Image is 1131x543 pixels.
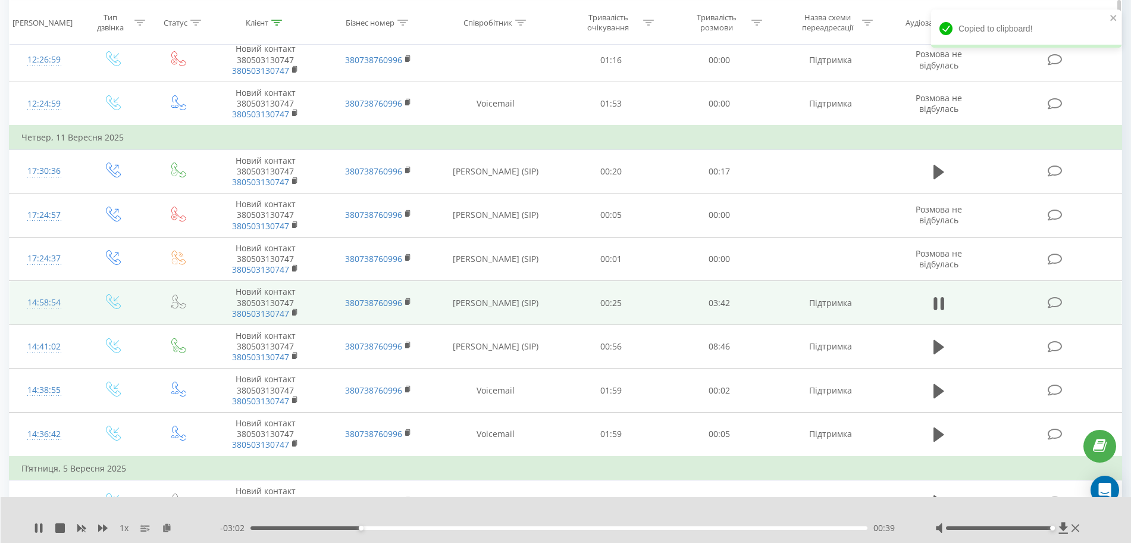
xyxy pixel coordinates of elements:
[557,194,666,238] td: 00:05
[557,38,666,82] td: 01:16
[209,324,322,369] td: Новий контакт 380503130747
[12,17,73,27] div: [PERSON_NAME]
[232,65,289,76] a: 380503130747
[665,194,774,238] td: 00:00
[665,413,774,457] td: 00:05
[665,480,774,524] td: 04:34
[246,17,268,27] div: Клієнт
[685,13,748,33] div: Тривалість розмови
[209,480,322,524] td: Новий контакт 380503130747
[209,82,322,126] td: Новий контакт 380503130747
[345,297,402,308] a: 380738760996
[665,369,774,413] td: 00:02
[774,324,887,369] td: Підтримка
[665,324,774,369] td: 08:46
[916,204,962,226] span: Розмова не відбулась
[346,17,394,27] div: Бізнес номер
[10,457,1122,480] td: П’ятниця, 5 Вересня 2025
[345,209,402,220] a: 380738760996
[209,369,322,413] td: Новий контакт 380503130747
[665,149,774,194] td: 00:17
[463,17,512,27] div: Співробітник
[232,220,289,232] a: 380503130747
[557,237,666,281] td: 00:01
[21,423,67,446] div: 14:36:42
[557,82,666,126] td: 01:53
[220,522,250,534] span: - 03:02
[665,237,774,281] td: 00:00
[10,126,1122,149] td: Четвер, 11 Вересня 2025
[345,253,402,264] a: 380738760996
[1091,476,1119,504] div: Open Intercom Messenger
[232,264,289,275] a: 380503130747
[345,428,402,439] a: 380738760996
[120,522,129,534] span: 1 x
[557,324,666,369] td: 00:56
[209,413,322,457] td: Новий контакт 380503130747
[209,237,322,281] td: Новий контакт 380503130747
[873,522,895,534] span: 00:39
[21,160,67,183] div: 17:30:36
[209,38,322,82] td: Новий контакт 380503130747
[345,341,402,352] a: 380738760996
[21,92,67,116] div: 12:24:59
[774,480,887,524] td: Підтримка
[232,351,289,363] a: 380503130747
[557,480,666,524] td: 00:27
[665,82,774,126] td: 00:00
[164,17,187,27] div: Статус
[232,176,289,188] a: 380503130747
[21,291,67,314] div: 14:58:54
[577,13,640,33] div: Тривалість очікування
[435,82,556,126] td: Voicemail
[1110,13,1118,24] button: close
[557,413,666,457] td: 01:59
[359,526,364,530] div: Accessibility label
[1050,526,1055,530] div: Accessibility label
[931,10,1121,48] div: Copied to clipboard!
[916,92,962,114] span: Розмова не відбулась
[774,281,887,325] td: Підтримка
[795,13,859,33] div: Назва схеми переадресації
[232,439,289,450] a: 380503130747
[774,369,887,413] td: Підтримка
[345,98,402,109] a: 380738760996
[21,204,67,227] div: 17:24:57
[435,324,556,369] td: [PERSON_NAME] (SIP)
[209,281,322,325] td: Новий контакт 380503130747
[435,149,556,194] td: [PERSON_NAME] (SIP)
[916,48,962,70] span: Розмова не відбулась
[21,490,67,513] div: 11:34:16
[557,369,666,413] td: 01:59
[557,281,666,325] td: 00:25
[21,48,67,71] div: 12:26:59
[209,194,322,238] td: Новий контакт 380503130747
[209,149,322,194] td: Новий контакт 380503130747
[665,38,774,82] td: 00:00
[345,166,402,177] a: 380738760996
[21,335,67,358] div: 14:41:02
[435,194,556,238] td: [PERSON_NAME] (SIP)
[232,108,289,120] a: 380503130747
[345,496,402,507] a: 380738760996
[435,281,556,325] td: [PERSON_NAME] (SIP)
[774,38,887,82] td: Підтримка
[774,82,887,126] td: Підтримка
[435,480,556,524] td: [PERSON_NAME] (SIP)
[665,281,774,325] td: 03:42
[774,413,887,457] td: Підтримка
[21,379,67,402] div: 14:38:55
[232,308,289,319] a: 380503130747
[906,17,980,27] div: Аудіозапис розмови
[345,385,402,396] a: 380738760996
[232,395,289,407] a: 380503130747
[557,149,666,194] td: 00:20
[89,13,131,33] div: Тип дзвінка
[345,54,402,65] a: 380738760996
[435,369,556,413] td: Voicemail
[916,248,962,270] span: Розмова не відбулась
[435,237,556,281] td: [PERSON_NAME] (SIP)
[21,247,67,270] div: 17:24:37
[435,413,556,457] td: Voicemail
